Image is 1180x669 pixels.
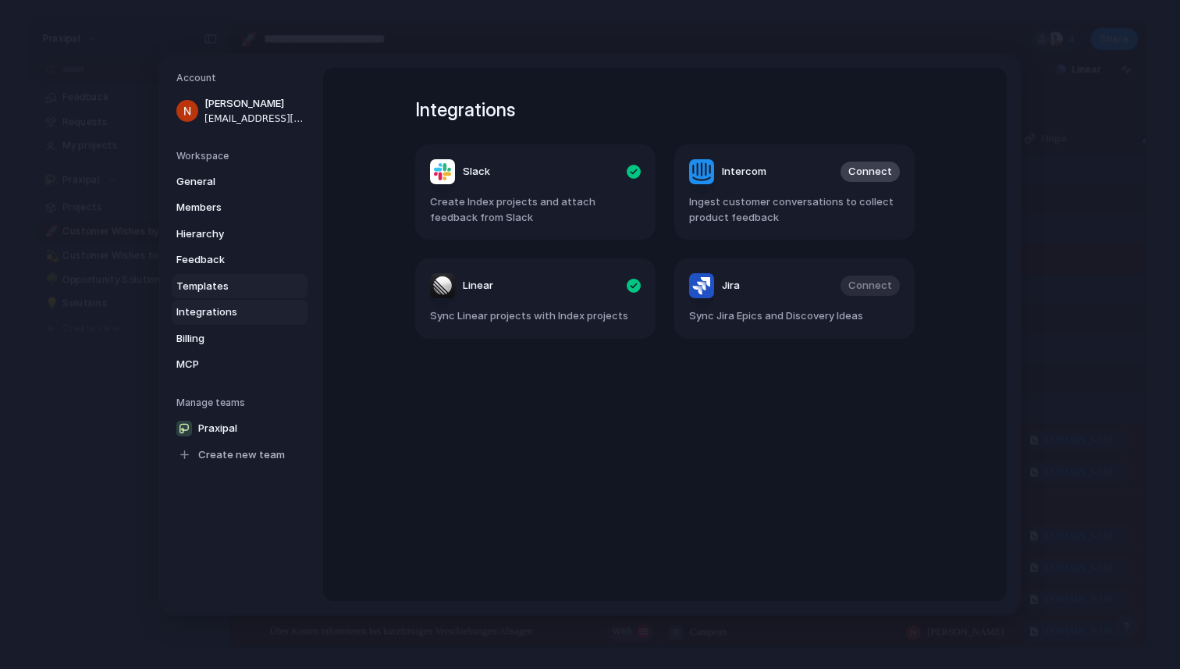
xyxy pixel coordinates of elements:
[172,91,307,130] a: [PERSON_NAME][EMAIL_ADDRESS][DOMAIN_NAME]
[198,421,237,436] span: Praxipal
[176,174,276,190] span: General
[172,247,307,272] a: Feedback
[172,274,307,299] a: Templates
[176,357,276,372] span: MCP
[722,278,740,294] span: Jira
[415,96,915,124] h1: Integrations
[689,194,900,225] span: Ingest customer conversations to collect product feedback
[172,326,307,351] a: Billing
[176,304,276,320] span: Integrations
[463,164,490,180] span: Slack
[198,447,285,463] span: Create new team
[172,443,307,468] a: Create new team
[176,331,276,347] span: Billing
[430,308,641,324] span: Sync Linear projects with Index projects
[172,416,307,441] a: Praxipal
[172,300,307,325] a: Integrations
[172,222,307,247] a: Hierarchy
[172,169,307,194] a: General
[172,195,307,220] a: Members
[463,278,493,294] span: Linear
[176,200,276,215] span: Members
[848,164,892,180] span: Connect
[204,112,304,126] span: [EMAIL_ADDRESS][DOMAIN_NAME]
[204,96,304,112] span: [PERSON_NAME]
[176,279,276,294] span: Templates
[172,352,307,377] a: MCP
[176,226,276,242] span: Hierarchy
[176,396,307,410] h5: Manage teams
[176,149,307,163] h5: Workspace
[722,164,766,180] span: Intercom
[176,252,276,268] span: Feedback
[841,162,900,182] button: Connect
[689,308,900,324] span: Sync Jira Epics and Discovery Ideas
[430,194,641,225] span: Create Index projects and attach feedback from Slack
[176,71,307,85] h5: Account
